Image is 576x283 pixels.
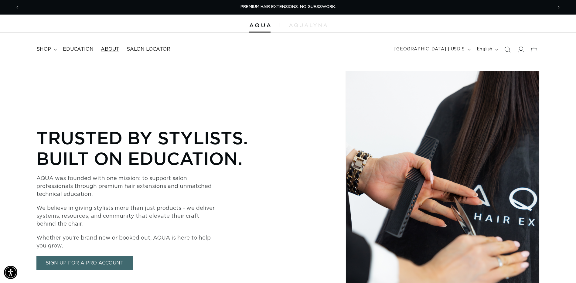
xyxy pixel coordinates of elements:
p: AQUA was founded with one mission: to support salon professionals through premium hair extensions... [36,175,219,198]
div: 聊天小组件 [546,254,576,283]
a: Education [59,43,97,56]
a: About [97,43,123,56]
button: Next announcement [552,2,565,13]
button: Previous announcement [11,2,24,13]
p: Trusted by Stylists. Built on Education. [36,127,267,169]
iframe: Chat Widget [546,254,576,283]
button: English [473,44,501,55]
span: Salon Locator [127,46,170,53]
span: Education [63,46,94,53]
summary: Search [501,43,514,56]
span: [GEOGRAPHIC_DATA] | USD $ [394,46,465,53]
img: aqualyna.com [289,23,327,27]
span: About [101,46,119,53]
button: [GEOGRAPHIC_DATA] | USD $ [391,44,473,55]
a: Salon Locator [123,43,174,56]
p: We believe in giving stylists more than just products - we deliver systems, resources, and commun... [36,204,219,228]
span: PREMIUM HAIR EXTENSIONS. NO GUESSWORK. [240,5,336,9]
div: Accessibility Menu [4,266,17,279]
p: Whether you’re brand new or booked out, AQUA is here to help you grow. [36,234,219,250]
a: Sign Up for a Pro Account [36,256,133,270]
summary: shop [33,43,59,56]
span: English [477,46,492,53]
img: Aqua Hair Extensions [249,23,271,28]
span: shop [36,46,51,53]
